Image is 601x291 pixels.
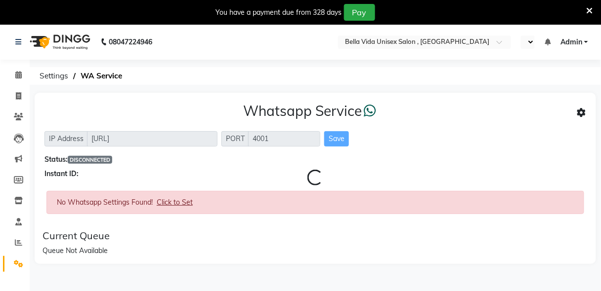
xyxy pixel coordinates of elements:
div: Queue Not Available [43,246,588,256]
div: Instant ID: [44,169,586,179]
span: No Whatsapp Settings Found! [57,198,153,207]
h3: Whatsapp Service [244,103,377,119]
input: Sizing example input [248,131,320,146]
img: logo [25,28,93,56]
span: PORT [221,131,249,146]
span: IP Address [44,131,88,146]
span: DISCONNECTED [68,156,112,164]
button: Pay [344,4,375,21]
span: WA Service [76,67,127,85]
input: Sizing example input [87,131,217,146]
div: Status: [44,154,586,165]
span: Settings [35,67,73,85]
span: Admin [560,37,582,47]
b: 08047224946 [109,28,152,56]
div: Current Queue [43,230,588,242]
div: You have a payment due from 328 days [216,7,342,18]
span: Click to Set [157,198,193,207]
